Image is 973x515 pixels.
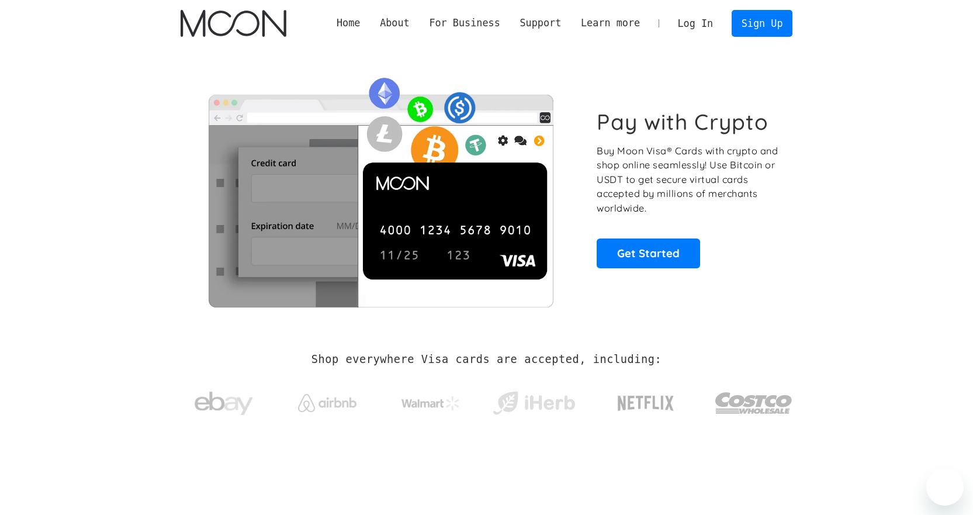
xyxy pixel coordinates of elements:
p: Buy Moon Visa® Cards with crypto and shop online seamlessly! Use Bitcoin or USDT to get secure vi... [597,144,780,216]
img: iHerb [490,388,577,419]
a: Log In [668,11,723,36]
a: Netflix [594,377,698,424]
h1: Pay with Crypto [597,109,768,135]
img: Netflix [617,389,675,418]
img: Walmart [401,396,460,410]
a: home [181,10,286,37]
a: Home [327,16,370,30]
img: ebay [195,385,253,422]
div: About [380,16,410,30]
a: ebay [181,374,268,428]
a: Get Started [597,239,700,268]
div: Support [510,16,571,30]
div: Support [520,16,561,30]
iframe: Schaltfläche zum Öffnen des Messaging-Fensters [926,468,964,506]
div: Learn more [571,16,650,30]
div: Learn more [581,16,640,30]
img: Moon Cards let you spend your crypto anywhere Visa is accepted. [181,70,581,307]
a: Sign Up [732,10,792,36]
div: About [370,16,419,30]
a: iHerb [490,376,577,424]
h2: Shop everywhere Visa cards are accepted, including: [311,353,662,366]
a: Airbnb [283,382,370,418]
img: Airbnb [298,394,356,412]
div: For Business [429,16,500,30]
img: Moon Logo [181,10,286,37]
img: Costco [715,381,793,425]
a: Costco [715,369,793,431]
div: For Business [420,16,510,30]
a: Walmart [387,385,474,416]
